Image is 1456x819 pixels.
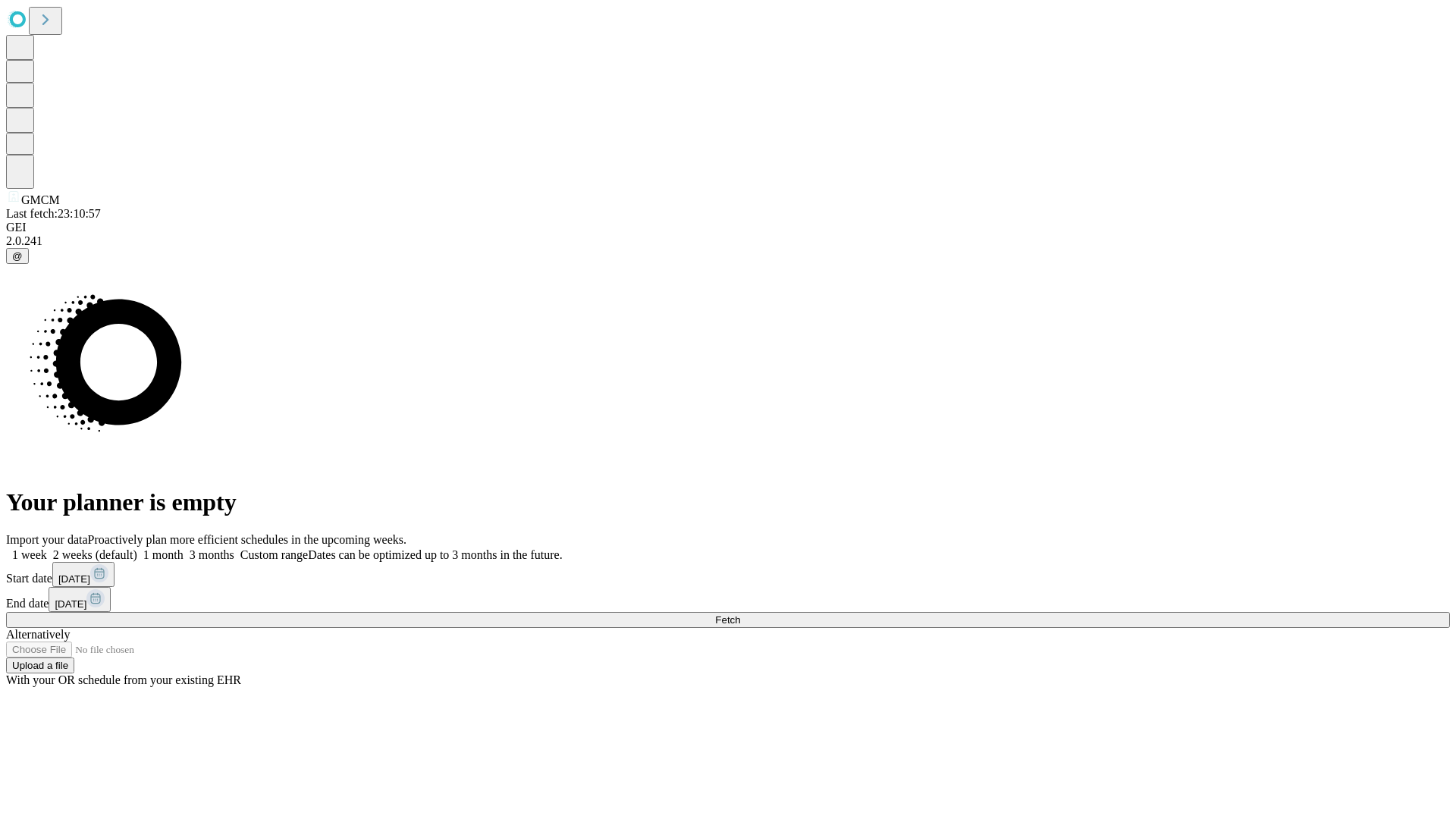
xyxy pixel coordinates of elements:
[53,548,137,561] span: 2 weeks (default)
[6,673,241,686] span: With your OR schedule from your existing EHR
[6,612,1450,628] button: Fetch
[6,533,88,546] span: Import your data
[21,193,60,206] span: GMCM
[55,598,86,610] span: [DATE]
[12,250,23,262] span: @
[240,548,308,561] span: Custom range
[6,628,70,641] span: Alternatively
[52,562,115,587] button: [DATE]
[190,548,234,561] span: 3 months
[6,657,74,673] button: Upload a file
[49,587,111,612] button: [DATE]
[58,573,90,585] span: [DATE]
[6,587,1450,612] div: End date
[88,533,406,546] span: Proactively plan more efficient schedules in the upcoming weeks.
[715,614,740,626] span: Fetch
[6,207,101,220] span: Last fetch: 23:10:57
[12,548,47,561] span: 1 week
[6,488,1450,516] h1: Your planner is empty
[6,248,29,264] button: @
[6,221,1450,234] div: GEI
[143,548,184,561] span: 1 month
[308,548,562,561] span: Dates can be optimized up to 3 months in the future.
[6,562,1450,587] div: Start date
[6,234,1450,248] div: 2.0.241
